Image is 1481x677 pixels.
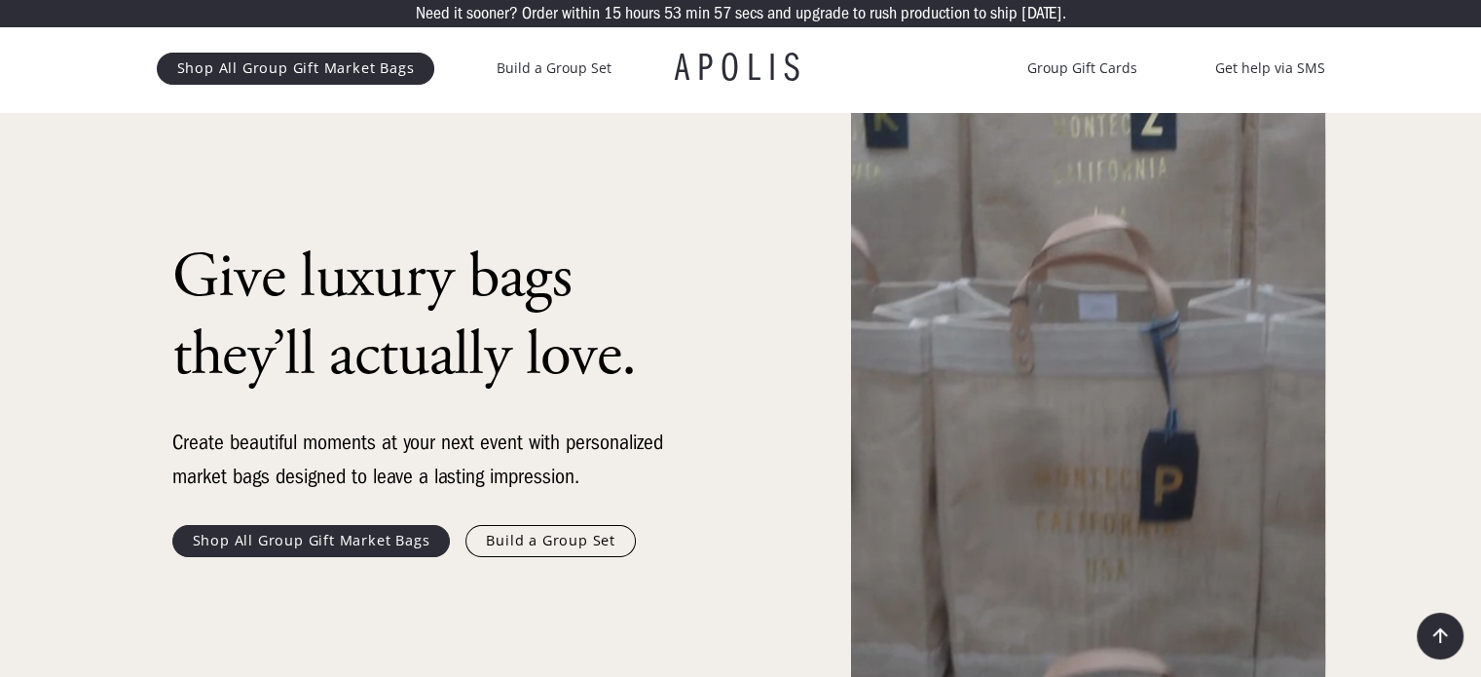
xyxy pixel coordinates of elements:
p: hours [625,5,660,22]
a: Build a Group Set [497,56,611,80]
h1: Give luxury bags they’ll actually love. [172,239,679,395]
p: 57 [714,5,731,22]
p: 53 [664,5,682,22]
a: Get help via SMS [1215,56,1325,80]
a: APOLIS [675,49,807,88]
p: min [685,5,710,22]
p: secs [735,5,763,22]
a: Shop All Group Gift Market Bags [172,525,451,556]
a: Shop All Group Gift Market Bags [157,53,435,84]
div: Create beautiful moments at your next event with personalized market bags designed to leave a las... [172,426,679,494]
p: 15 [604,5,621,22]
p: Need it sooner? Order within [416,5,600,22]
a: Build a Group Set [465,525,636,556]
p: and upgrade to rush production to ship [DATE]. [767,5,1066,22]
a: Group Gift Cards [1027,56,1137,80]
